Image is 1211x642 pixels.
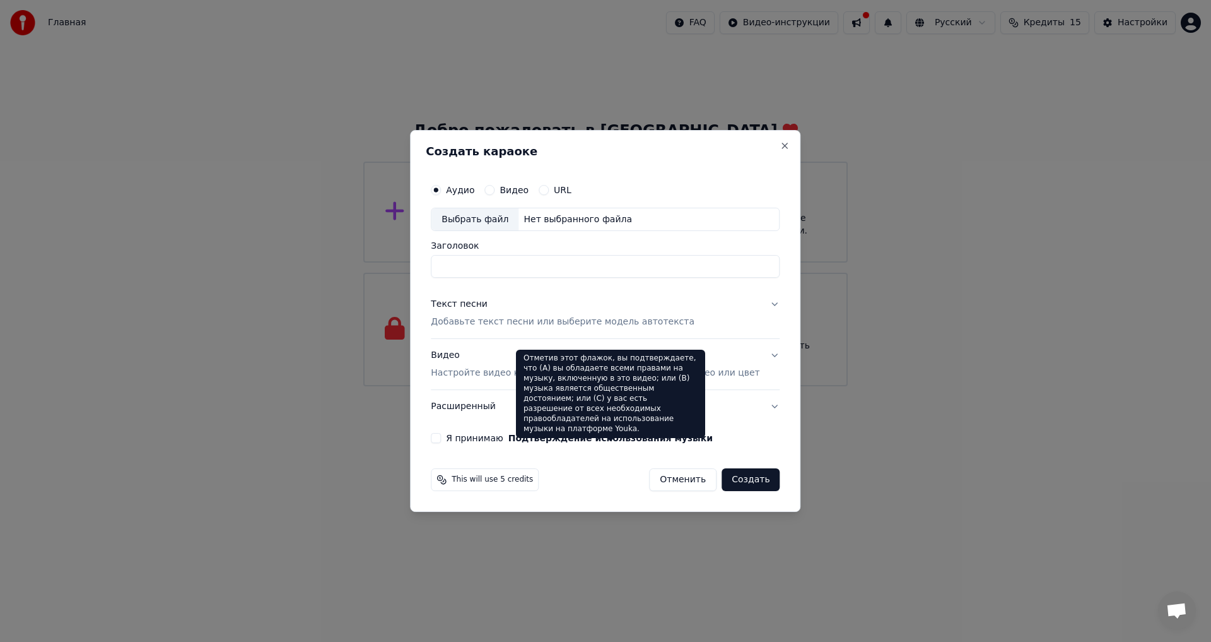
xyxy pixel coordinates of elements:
[431,242,780,251] label: Заголовок
[446,186,474,194] label: Аудио
[446,434,713,443] label: Я принимаю
[508,434,713,443] button: Я принимаю
[518,213,637,226] div: Нет выбранного файла
[431,288,780,339] button: Текст песниДобавьте текст песни или выберите модель автотекста
[431,316,694,329] p: Добавьте текст песни или выберите модель автотекста
[554,186,571,194] label: URL
[452,475,533,485] span: This will use 5 credits
[431,208,518,231] div: Выбрать файл
[649,468,717,491] button: Отменить
[516,350,705,438] div: Отметив этот флажок, вы подтверждаете, что (A) вы обладаете всеми правами на музыку, включенную в...
[431,390,780,423] button: Расширенный
[426,146,785,157] h2: Создать караоке
[431,367,759,379] p: Настройте видео караоке: используйте изображение, видео или цвет
[431,350,759,380] div: Видео
[722,468,780,491] button: Создать
[500,186,529,194] label: Видео
[431,340,780,390] button: ВидеоНастройте видео караоке: используйте изображение, видео или цвет
[431,299,488,311] div: Текст песни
